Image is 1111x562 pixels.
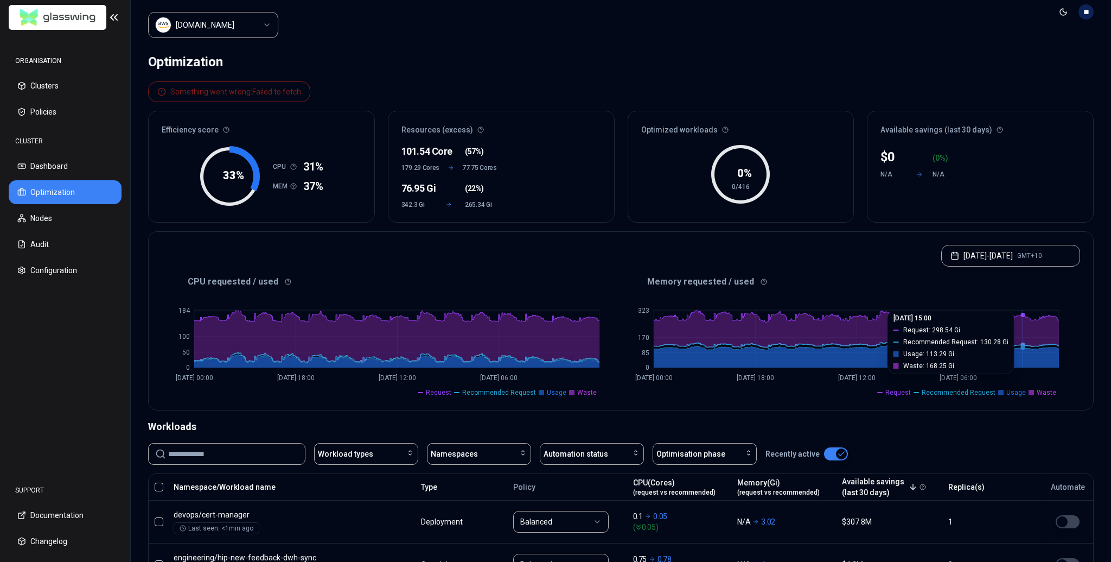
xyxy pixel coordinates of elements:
[653,511,667,522] p: 0.05
[9,180,122,204] button: Optimization
[628,111,854,142] div: Optimized workloads
[174,476,276,498] button: Namespace/Workload name
[465,183,484,194] span: ( )
[842,516,938,527] div: $307.8M
[388,111,614,142] div: Resources (excess)
[646,364,649,371] tspan: 0
[737,167,752,180] tspan: 0 %
[148,419,1094,434] div: Workloads
[9,529,122,553] button: Changelog
[737,477,820,497] div: Memory(Gi)
[838,374,876,382] tspan: [DATE] 12:00
[880,170,906,179] div: N/A
[737,476,820,498] button: Memory(Gi)(request vs recommended)
[621,275,1081,288] div: Memory requested / used
[1017,251,1042,260] span: GMT+10
[948,516,1031,527] div: 1
[170,86,301,97] div: Something went wrong: Failed to fetch
[401,181,433,196] div: 76.95 Gi
[638,334,649,342] tspan: 170
[885,388,911,397] span: Request
[465,200,497,209] span: 265.34 Gi
[633,477,716,497] div: CPU(Cores)
[158,20,169,30] img: aws
[180,524,253,533] div: Last seen: <1min ago
[174,509,382,520] p: cert-manager
[547,388,566,397] span: Usage
[480,374,518,382] tspan: [DATE] 06:00
[148,51,223,73] div: Optimization
[544,449,608,459] span: Automation status
[948,476,985,498] button: Replica(s)
[9,130,122,152] div: CLUSTER
[935,153,940,163] p: 0
[9,154,122,178] button: Dashboard
[149,111,374,142] div: Efficiency score
[9,100,122,124] button: Policies
[9,479,122,501] div: SUPPORT
[431,449,478,459] span: Namespaces
[468,183,482,194] span: 22%
[462,388,536,397] span: Recommended Request
[765,449,820,459] p: Recently active
[462,163,497,172] span: 77.75 Cores
[922,388,995,397] span: Recommended Request
[9,258,122,282] button: Configuration
[653,443,757,465] button: Optimisation phase
[642,349,649,357] tspan: 85
[633,488,716,497] span: (request vs recommended)
[1047,482,1088,492] div: Automate
[16,5,100,30] img: GlassWing
[9,206,122,230] button: Nodes
[182,349,190,356] tspan: 50
[421,476,437,498] button: Type
[162,275,621,288] div: CPU requested / used
[842,476,917,498] button: Available savings(last 30 days)
[277,374,315,382] tspan: [DATE] 18:00
[737,516,750,527] p: N/A
[176,20,234,30] div: luke.kubernetes.hipagesgroup.com.au
[940,374,977,382] tspan: [DATE] 06:00
[401,144,433,159] div: 101.54 Core
[9,50,122,72] div: ORGANISATION
[577,388,597,397] span: Waste
[941,245,1080,267] button: [DATE]-[DATE]GMT+10
[223,169,244,182] tspan: 33 %
[1037,388,1056,397] span: Waste
[633,476,716,498] button: CPU(Cores)(request vs recommended)
[303,179,323,194] span: 37%
[426,388,451,397] span: Request
[421,516,464,527] div: Deployment
[880,148,906,166] div: $
[401,200,433,209] span: 342.3 Gi
[633,511,643,522] p: 0.1
[314,443,418,465] button: Workload types
[178,307,190,314] tspan: 184
[148,12,278,38] button: Select a value
[635,374,673,382] tspan: [DATE] 00:00
[638,307,649,314] tspan: 323
[737,488,820,497] span: (request vs recommended)
[273,182,290,191] h1: MEM
[178,333,190,340] tspan: 100
[633,522,728,533] span: ( 0.05 )
[513,482,623,492] div: Policy
[186,364,190,371] tspan: 0
[9,232,122,256] button: Audit
[737,374,774,382] tspan: [DATE] 18:00
[318,449,373,459] span: Workload types
[273,162,290,171] h1: CPU
[933,170,959,179] div: N/A
[9,503,122,527] button: Documentation
[427,443,531,465] button: Namespaces
[1006,388,1026,397] span: Usage
[465,146,484,157] span: ( )
[468,146,482,157] span: 57%
[887,148,895,166] p: 0
[303,159,323,174] span: 31%
[656,449,725,459] span: Optimisation phase
[379,374,416,382] tspan: [DATE] 12:00
[401,163,439,172] span: 179.29 Cores
[732,183,750,191] tspan: 0/416
[867,111,1093,142] div: Available savings (last 30 days)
